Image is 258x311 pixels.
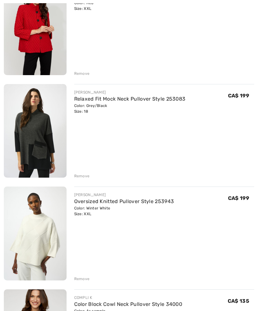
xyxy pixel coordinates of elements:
[228,93,249,99] span: CA$ 199
[74,198,174,204] a: Oversized Knitted Pullover Style 253943
[74,192,174,198] div: [PERSON_NAME]
[74,276,90,282] div: Remove
[74,205,174,217] div: Color: Winter White Size: XXL
[4,187,67,280] img: Oversized Knitted Pullover Style 253943
[74,301,183,307] a: Color Block Cowl Neck Pullover Style 34000
[74,103,186,114] div: Color: Grey/Black Size: 18
[74,71,90,76] div: Remove
[74,295,183,300] div: COMPLI K
[74,173,90,179] div: Remove
[228,298,249,304] span: CA$ 135
[74,89,186,95] div: [PERSON_NAME]
[74,96,186,102] a: Relaxed Fit Mock Neck Pullover Style 253083
[4,84,67,178] img: Relaxed Fit Mock Neck Pullover Style 253083
[228,195,249,201] span: CA$ 199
